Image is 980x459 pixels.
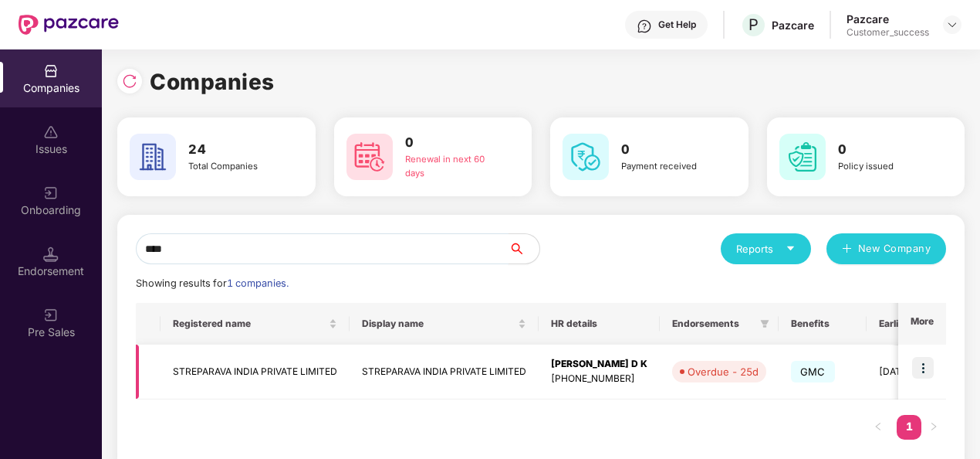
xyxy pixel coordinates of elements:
h3: 24 [188,140,284,160]
img: svg+xml;base64,PHN2ZyBpZD0iUmVsb2FkLTMyeDMyIiB4bWxucz0iaHR0cDovL3d3dy53My5vcmcvMjAwMC9zdmciIHdpZH... [122,73,137,89]
span: caret-down [786,243,796,253]
td: [DATE] [867,345,966,399]
th: HR details [539,303,660,345]
img: svg+xml;base64,PHN2ZyBpZD0iSGVscC0zMngzMiIgeG1sbnM9Imh0dHA6Ly93d3cudzMub3JnLzIwMDAvc3ZnIiB3aWR0aD... [637,19,652,34]
img: svg+xml;base64,PHN2ZyB4bWxucz0iaHR0cDovL3d3dy53My5vcmcvMjAwMC9zdmciIHdpZHRoPSI2MCIgaGVpZ2h0PSI2MC... [130,134,176,180]
span: Endorsements [672,318,754,330]
h3: 0 [405,133,501,153]
button: right [921,415,946,440]
span: plus [842,243,852,256]
img: svg+xml;base64,PHN2ZyB3aWR0aD0iMjAiIGhlaWdodD0iMjAiIHZpZXdCb3g9IjAgMCAyMCAyMCIgZmlsbD0ibm9uZSIgeG... [43,308,59,323]
th: Benefits [779,303,867,345]
div: Pazcare [772,18,814,32]
img: svg+xml;base64,PHN2ZyB4bWxucz0iaHR0cDovL3d3dy53My5vcmcvMjAwMC9zdmciIHdpZHRoPSI2MCIgaGVpZ2h0PSI2MC... [346,134,393,180]
img: svg+xml;base64,PHN2ZyBpZD0iSXNzdWVzX2Rpc2FibGVkIiB4bWxucz0iaHR0cDovL3d3dy53My5vcmcvMjAwMC9zdmciIH... [43,124,59,140]
div: [PHONE_NUMBER] [551,372,647,386]
a: 1 [897,415,921,438]
img: svg+xml;base64,PHN2ZyB3aWR0aD0iMjAiIGhlaWdodD0iMjAiIHZpZXdCb3g9IjAgMCAyMCAyMCIgZmlsbD0ibm9uZSIgeG... [43,185,59,201]
th: Earliest Renewal [867,303,966,345]
div: Overdue - 25d [688,364,759,379]
img: svg+xml;base64,PHN2ZyB4bWxucz0iaHR0cDovL3d3dy53My5vcmcvMjAwMC9zdmciIHdpZHRoPSI2MCIgaGVpZ2h0PSI2MC... [563,134,609,180]
img: svg+xml;base64,PHN2ZyBpZD0iRHJvcGRvd24tMzJ4MzIiIHhtbG5zPSJodHRwOi8vd3d3LnczLm9yZy8yMDAwL3N2ZyIgd2... [946,19,958,31]
span: P [749,15,759,34]
img: svg+xml;base64,PHN2ZyB3aWR0aD0iMTQuNSIgaGVpZ2h0PSIxNC41IiB2aWV3Qm94PSIwIDAgMTYgMTYiIGZpbGw9Im5vbm... [43,246,59,262]
button: plusNew Company [826,233,946,264]
span: New Company [858,241,931,257]
th: Registered name [161,303,350,345]
img: icon [912,357,934,379]
span: Registered name [173,318,326,330]
div: [PERSON_NAME] D K [551,357,647,372]
div: Reports [736,241,796,257]
span: GMC [791,361,835,382]
div: Pazcare [847,12,929,26]
span: Showing results for [136,277,289,289]
h3: 0 [838,140,934,160]
div: Payment received [621,160,717,174]
div: Total Companies [188,160,284,174]
span: 1 companies. [227,277,289,289]
span: filter [760,319,769,328]
button: left [866,415,890,440]
div: Policy issued [838,160,934,174]
button: search [508,233,540,264]
li: Previous Page [866,415,890,440]
img: New Pazcare Logo [19,15,119,35]
span: right [929,422,938,431]
img: svg+xml;base64,PHN2ZyBpZD0iQ29tcGFuaWVzIiB4bWxucz0iaHR0cDovL3d3dy53My5vcmcvMjAwMC9zdmciIHdpZHRoPS... [43,63,59,79]
th: Display name [350,303,539,345]
li: Next Page [921,415,946,440]
li: 1 [897,415,921,440]
span: Display name [362,318,515,330]
span: filter [757,314,772,333]
span: search [508,243,539,255]
div: Renewal in next 60 days [405,153,501,181]
div: Get Help [658,19,696,31]
img: svg+xml;base64,PHN2ZyB4bWxucz0iaHR0cDovL3d3dy53My5vcmcvMjAwMC9zdmciIHdpZHRoPSI2MCIgaGVpZ2h0PSI2MC... [779,134,826,180]
span: left [874,422,883,431]
td: STREPARAVA INDIA PRIVATE LIMITED [161,345,350,399]
th: More [898,303,946,345]
h1: Companies [150,65,275,99]
div: Customer_success [847,26,929,39]
td: STREPARAVA INDIA PRIVATE LIMITED [350,345,539,399]
h3: 0 [621,140,717,160]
